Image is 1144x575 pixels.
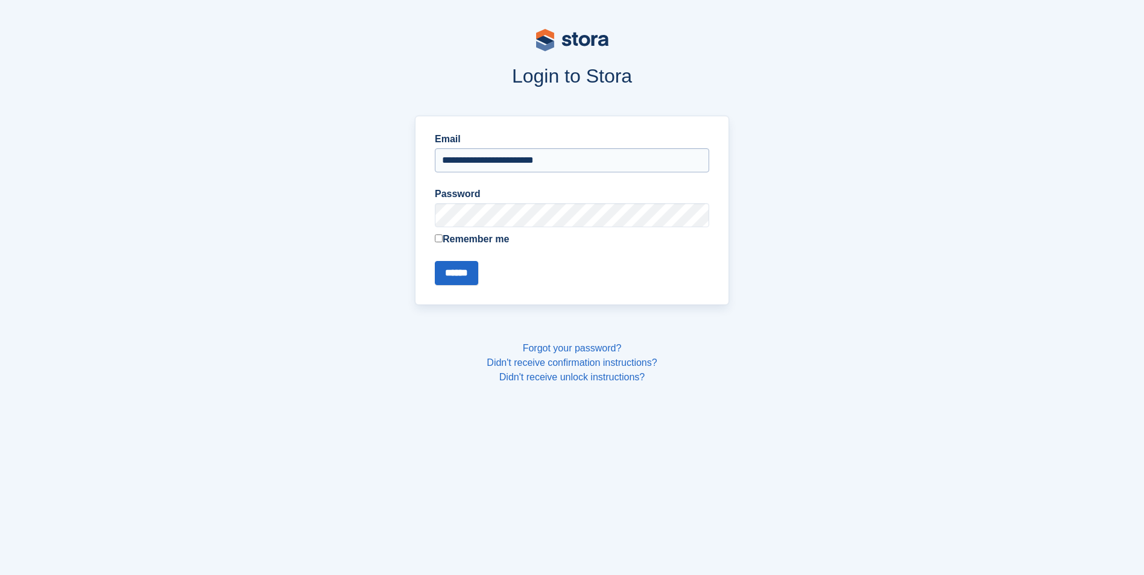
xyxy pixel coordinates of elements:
[435,232,709,247] label: Remember me
[185,65,959,87] h1: Login to Stora
[523,343,622,353] a: Forgot your password?
[435,234,443,242] input: Remember me
[499,372,645,382] a: Didn't receive unlock instructions?
[435,187,709,201] label: Password
[487,357,657,368] a: Didn't receive confirmation instructions?
[536,29,608,51] img: stora-logo-53a41332b3708ae10de48c4981b4e9114cc0af31d8433b30ea865607fb682f29.svg
[435,132,709,146] label: Email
